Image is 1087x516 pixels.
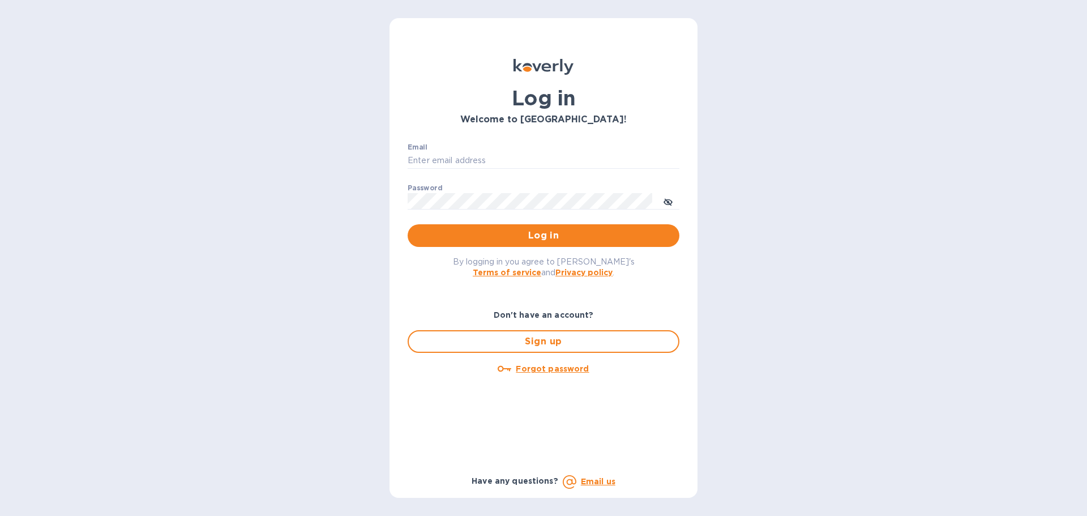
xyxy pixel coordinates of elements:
[408,114,679,125] h3: Welcome to [GEOGRAPHIC_DATA]!
[513,59,574,75] img: Koverly
[408,144,427,151] label: Email
[408,152,679,169] input: Enter email address
[473,268,541,277] a: Terms of service
[581,477,615,486] a: Email us
[494,310,594,319] b: Don't have an account?
[408,330,679,353] button: Sign up
[417,229,670,242] span: Log in
[418,335,669,348] span: Sign up
[408,185,442,191] label: Password
[516,364,589,373] u: Forgot password
[657,190,679,212] button: toggle password visibility
[453,257,635,277] span: By logging in you agree to [PERSON_NAME]'s and .
[555,268,613,277] a: Privacy policy
[472,476,558,485] b: Have any questions?
[408,224,679,247] button: Log in
[408,86,679,110] h1: Log in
